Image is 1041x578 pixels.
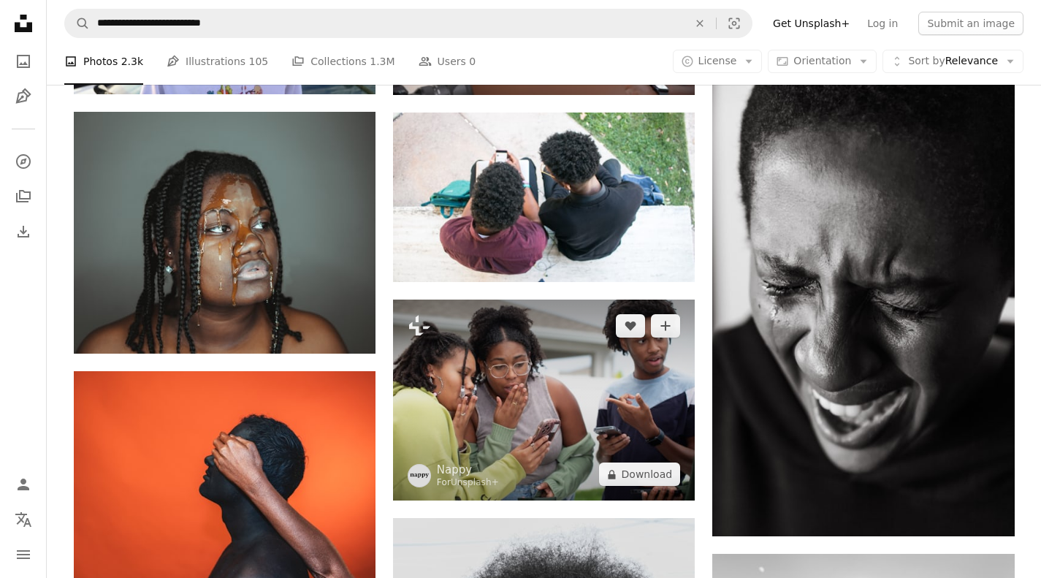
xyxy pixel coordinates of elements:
[291,38,394,85] a: Collections 1.3M
[918,12,1023,35] button: Submit an image
[9,217,38,246] a: Download History
[249,53,269,69] span: 105
[858,12,907,35] a: Log in
[9,470,38,499] a: Log in / Sign up
[408,464,431,487] img: Go to Nappy's profile
[882,50,1023,73] button: Sort byRelevance
[451,477,499,487] a: Unsplash+
[9,540,38,569] button: Menu
[9,47,38,76] a: Photos
[74,226,375,239] a: woman with silver and black beaded necklace
[908,54,998,69] span: Relevance
[651,314,680,338] button: Add to Collection
[393,113,695,282] img: a couple of people sitting on top of a bench
[64,9,752,38] form: Find visuals sitewide
[9,82,38,111] a: Illustrations
[684,9,716,37] button: Clear
[673,50,763,73] button: License
[9,505,38,534] button: Language
[908,55,945,66] span: Sort by
[393,190,695,203] a: a couple of people sitting on top of a bench
[9,9,38,41] a: Home — Unsplash
[9,182,38,211] a: Collections
[698,55,737,66] span: License
[712,83,1014,536] img: a woman laughing while holding a cell phone to her ear
[469,53,476,69] span: 0
[768,50,877,73] button: Orientation
[167,38,268,85] a: Illustrations 105
[599,463,681,486] button: Download
[419,38,476,85] a: Users 0
[717,9,752,37] button: Visual search
[712,303,1014,316] a: a woman laughing while holding a cell phone to her ear
[793,55,851,66] span: Orientation
[370,53,394,69] span: 1.3M
[393,300,695,501] img: a group of people standing around each other looking at a cell phone
[65,9,90,37] button: Search Unsplash
[9,147,38,176] a: Explore
[74,493,375,506] a: a man with his hand on his face
[74,112,375,354] img: woman with silver and black beaded necklace
[437,463,499,477] a: Nappy
[393,393,695,406] a: a group of people standing around each other looking at a cell phone
[437,477,499,489] div: For
[764,12,858,35] a: Get Unsplash+
[616,314,645,338] button: Like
